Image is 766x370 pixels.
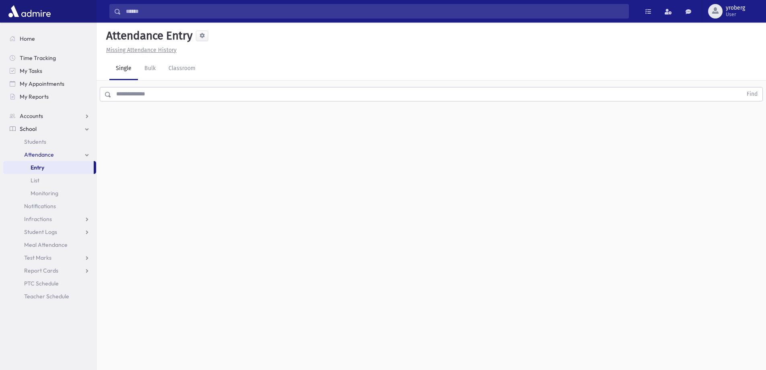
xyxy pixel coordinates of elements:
a: My Appointments [3,77,96,90]
a: Monitoring [3,187,96,200]
span: yroberg [726,5,745,11]
a: List [3,174,96,187]
a: PTC Schedule [3,277,96,290]
a: Test Marks [3,251,96,264]
a: Infractions [3,213,96,225]
a: Missing Attendance History [103,47,177,54]
span: Report Cards [24,267,58,274]
span: My Tasks [20,67,42,74]
img: AdmirePro [6,3,53,19]
span: User [726,11,745,18]
a: Report Cards [3,264,96,277]
span: Teacher Schedule [24,293,69,300]
button: Find [742,87,762,101]
a: Classroom [162,58,202,80]
a: Students [3,135,96,148]
a: Bulk [138,58,162,80]
span: My Appointments [20,80,64,87]
span: Test Marks [24,254,51,261]
span: Entry [31,164,44,171]
span: My Reports [20,93,49,100]
a: Single [109,58,138,80]
a: Notifications [3,200,96,213]
a: Meal Attendance [3,238,96,251]
a: My Tasks [3,64,96,77]
a: School [3,122,96,135]
span: List [31,177,39,184]
span: Meal Attendance [24,241,68,248]
span: Students [24,138,46,145]
span: Time Tracking [20,54,56,62]
span: Accounts [20,112,43,120]
a: Attendance [3,148,96,161]
a: Time Tracking [3,52,96,64]
span: Student Logs [24,228,57,236]
span: Home [20,35,35,42]
span: Infractions [24,215,52,223]
u: Missing Attendance History [106,47,177,54]
a: Student Logs [3,225,96,238]
span: PTC Schedule [24,280,59,287]
span: Attendance [24,151,54,158]
a: Entry [3,161,94,174]
h5: Attendance Entry [103,29,193,43]
span: Notifications [24,203,56,210]
a: Home [3,32,96,45]
a: Teacher Schedule [3,290,96,303]
a: Accounts [3,110,96,122]
input: Search [121,4,628,19]
span: Monitoring [31,190,58,197]
span: School [20,125,37,132]
a: My Reports [3,90,96,103]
